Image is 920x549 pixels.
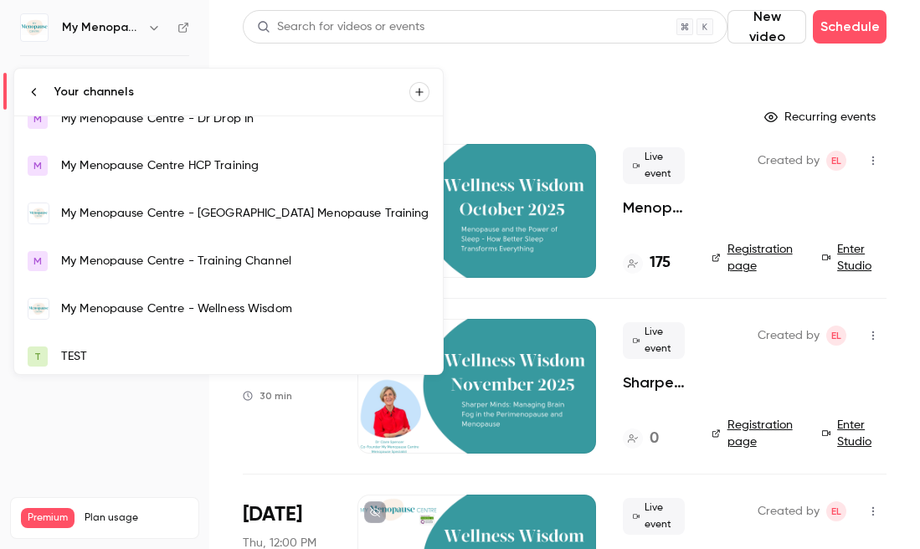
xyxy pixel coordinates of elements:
span: M [33,254,42,269]
div: My Menopause Centre - Training Channel [61,253,429,269]
span: T [34,349,41,364]
div: My Menopause Centre HCP Training [61,157,429,174]
div: My Menopause Centre - Wellness Wisdom [61,300,429,317]
img: My Menopause Centre - Indonesia Menopause Training [28,203,49,223]
div: My Menopause Centre - [GEOGRAPHIC_DATA] Menopause Training [61,205,429,222]
div: Your channels [54,84,409,100]
div: My Menopause Centre - Dr Drop In [61,110,429,127]
img: My Menopause Centre - Wellness Wisdom [28,299,49,319]
span: M [33,111,42,126]
span: M [33,158,42,173]
div: TEST [61,348,429,365]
